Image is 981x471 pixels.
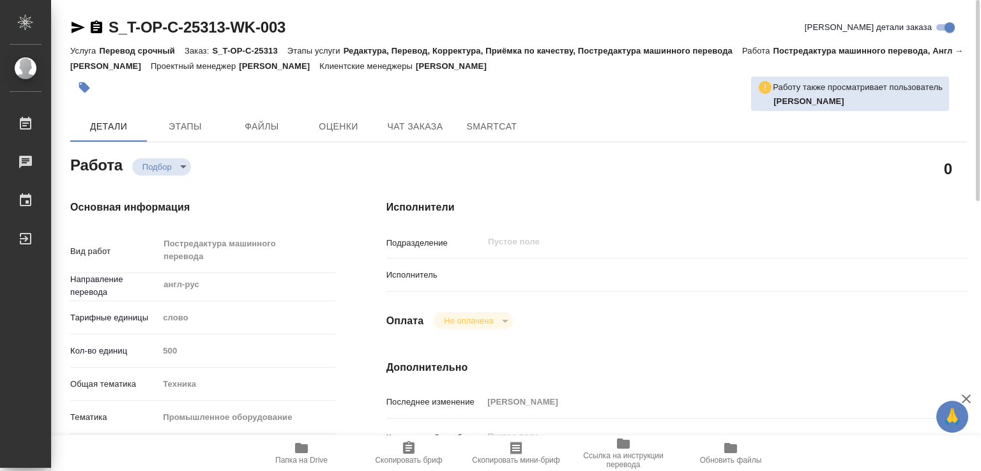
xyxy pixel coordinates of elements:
[384,119,446,135] span: Чат заказа
[700,456,762,465] span: Обновить файлы
[70,73,98,101] button: Добавить тэг
[386,431,483,444] p: Комментарий к работе
[483,392,918,411] input: Пустое поле
[936,401,968,433] button: 🙏
[308,119,369,135] span: Оценки
[461,119,522,135] span: SmartCat
[109,19,285,36] a: S_T-OP-C-25313-WK-003
[570,435,677,471] button: Ссылка на инструкции перевода
[773,96,844,106] b: [PERSON_NAME]
[70,20,86,35] button: Скопировать ссылку для ЯМессенджера
[375,456,442,465] span: Скопировать бриф
[805,21,932,34] span: [PERSON_NAME] детали заказа
[70,411,158,424] p: Тематика
[386,200,967,215] h4: Исполнители
[239,61,319,71] p: [PERSON_NAME]
[742,46,773,56] p: Работа
[185,46,212,56] p: Заказ:
[386,237,483,250] p: Подразделение
[386,313,424,329] h4: Оплата
[158,341,335,360] input: Пустое поле
[487,234,888,250] input: Пустое поле
[386,269,483,281] p: Исполнитель
[70,245,158,258] p: Вид работ
[151,61,239,71] p: Проектный менеджер
[70,273,158,299] p: Направление перевода
[434,312,512,329] div: Подбор
[139,161,176,172] button: Подбор
[386,360,967,375] h4: Дополнительно
[212,46,287,56] p: S_T-OP-C-25313
[158,307,335,329] div: слово
[78,119,139,135] span: Детали
[773,81,943,94] p: Работу также просматривает пользователь
[248,435,355,471] button: Папка на Drive
[70,345,158,357] p: Кол-во единиц
[677,435,784,471] button: Обновить файлы
[355,435,462,471] button: Скопировать бриф
[99,46,185,56] p: Перевод срочный
[944,158,952,179] h2: 0
[70,378,158,391] p: Общая тематика
[440,315,497,326] button: Не оплачена
[287,46,344,56] p: Этапы услуги
[941,403,963,430] span: 🙏
[472,456,559,465] span: Скопировать мини-бриф
[577,451,669,469] span: Ссылка на инструкции перевода
[158,373,335,395] div: Техника
[89,20,104,35] button: Скопировать ссылку
[158,407,335,428] div: Промышленное оборудование
[231,119,293,135] span: Файлы
[416,61,496,71] p: [PERSON_NAME]
[344,46,742,56] p: Редактура, Перевод, Корректура, Приёмка по качеству, Постредактура машинного перевода
[773,95,943,108] p: Журавлева Александра
[70,46,99,56] p: Услуга
[70,311,158,324] p: Тарифные единицы
[319,61,416,71] p: Клиентские менеджеры
[386,396,483,408] p: Последнее изменение
[275,456,328,465] span: Папка на Drive
[462,435,570,471] button: Скопировать мини-бриф
[155,119,216,135] span: Этапы
[132,158,191,176] div: Подбор
[70,153,123,176] h2: Работа
[70,200,335,215] h4: Основная информация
